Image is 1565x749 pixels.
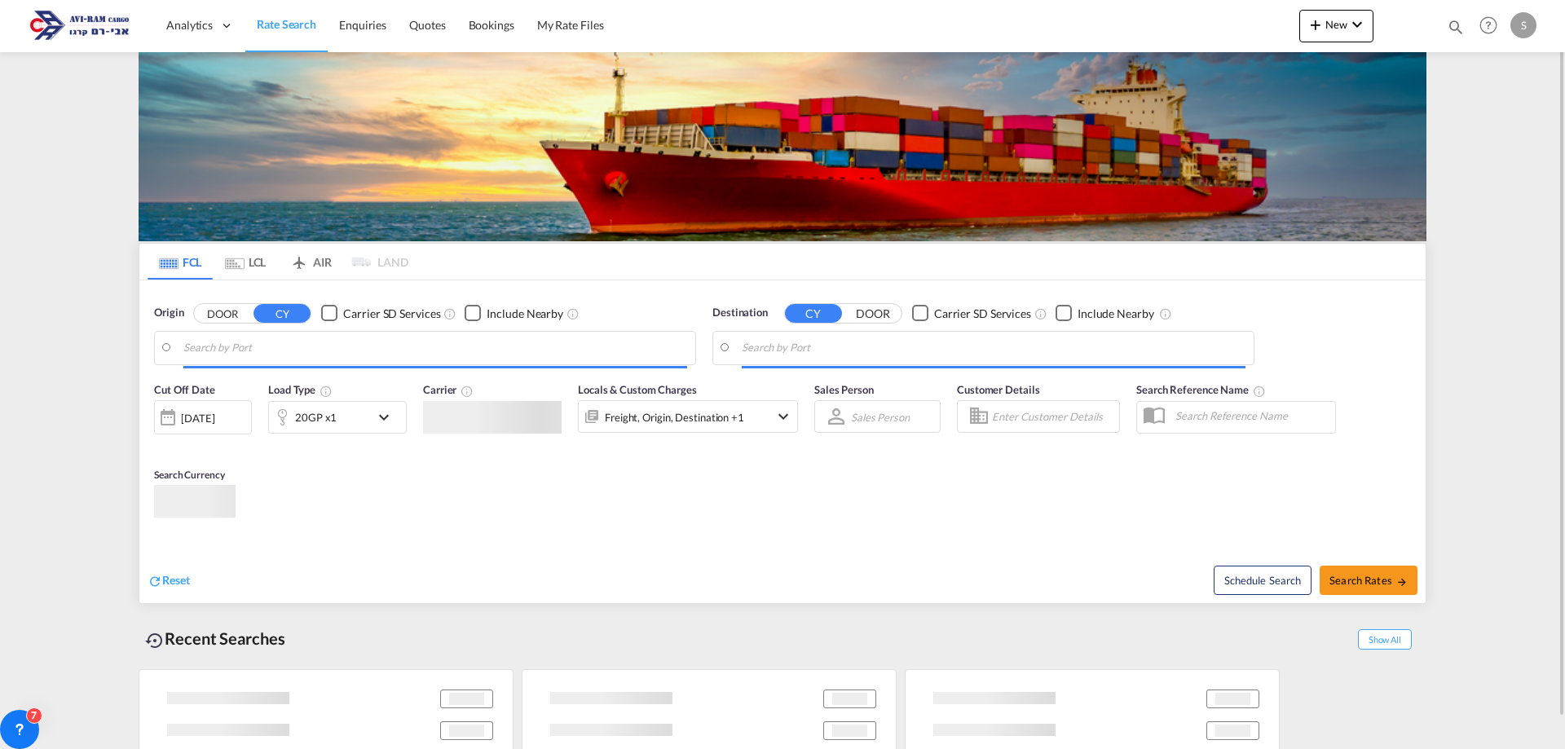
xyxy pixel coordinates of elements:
[148,244,213,280] md-tab-item: FCL
[1167,403,1335,428] input: Search Reference Name
[183,336,687,360] input: Search by Port
[139,620,292,657] div: Recent Searches
[154,383,215,396] span: Cut Off Date
[578,400,798,433] div: Freight Origin Destination Factory Stuffingicon-chevron-down
[1306,18,1367,31] span: New
[465,305,563,322] md-checkbox: Checkbox No Ink
[785,304,842,323] button: CY
[487,306,563,322] div: Include Nearby
[1358,629,1412,650] span: Show All
[321,305,440,322] md-checkbox: Checkbox No Ink
[213,244,278,280] md-tab-item: LCL
[154,400,252,434] div: [DATE]
[162,573,190,587] span: Reset
[139,52,1426,241] img: LCL+%26+FCL+BACKGROUND.png
[774,407,793,426] md-icon: icon-chevron-down
[289,253,309,265] md-icon: icon-airplane
[148,574,162,588] md-icon: icon-refresh
[145,631,165,650] md-icon: icon-backup-restore
[374,408,402,427] md-icon: icon-chevron-down
[1396,576,1408,588] md-icon: icon-arrow-right
[268,383,333,396] span: Load Type
[849,405,911,429] md-select: Sales Person
[148,244,408,280] md-pagination-wrapper: Use the left and right arrow keys to navigate between tabs
[339,18,386,32] span: Enquiries
[992,404,1114,429] input: Enter Customer Details
[166,17,213,33] span: Analytics
[814,383,874,396] span: Sales Person
[295,406,337,429] div: 20GP x1
[1306,15,1325,34] md-icon: icon-plus 400-fg
[934,306,1031,322] div: Carrier SD Services
[578,383,697,396] span: Locals & Custom Charges
[912,305,1031,322] md-checkbox: Checkbox No Ink
[1078,306,1154,322] div: Include Nearby
[154,305,183,321] span: Origin
[278,244,343,280] md-tab-item: AIR
[1214,566,1312,595] button: Note: By default Schedule search will only considerorigin ports, destination ports and cut off da...
[742,336,1245,360] input: Search by Port
[343,306,440,322] div: Carrier SD Services
[1447,18,1465,36] md-icon: icon-magnify
[605,406,744,429] div: Freight Origin Destination Factory Stuffing
[1447,18,1465,42] div: icon-magnify
[409,18,445,32] span: Quotes
[1159,307,1172,320] md-icon: Unchecked: Ignores neighbouring ports when fetching rates.Checked : Includes neighbouring ports w...
[712,305,768,321] span: Destination
[844,304,902,323] button: DOOR
[24,7,134,44] img: 166978e0a5f911edb4280f3c7a976193.png
[1510,12,1536,38] div: S
[1329,574,1408,587] span: Search Rates
[1034,307,1047,320] md-icon: Unchecked: Search for CY (Container Yard) services for all selected carriers.Checked : Search for...
[1475,11,1502,39] span: Help
[139,280,1426,603] div: Origin DOOR CY Checkbox No InkUnchecked: Search for CY (Container Yard) services for all selected...
[423,383,474,396] span: Carrier
[1347,15,1367,34] md-icon: icon-chevron-down
[1136,383,1266,396] span: Search Reference Name
[154,433,166,455] md-datepicker: Select
[537,18,604,32] span: My Rate Files
[1056,305,1154,322] md-checkbox: Checkbox No Ink
[957,383,1039,396] span: Customer Details
[154,469,225,481] span: Search Currency
[443,307,456,320] md-icon: Unchecked: Search for CY (Container Yard) services for all selected carriers.Checked : Search for...
[268,401,407,434] div: 20GP x1icon-chevron-down
[320,385,333,398] md-icon: icon-information-outline
[461,385,474,398] md-icon: The selected Trucker/Carrierwill be displayed in the rate results If the rates are from another f...
[469,18,514,32] span: Bookings
[253,304,311,323] button: CY
[257,17,316,31] span: Rate Search
[181,411,214,425] div: [DATE]
[194,304,251,323] button: DOOR
[1320,566,1417,595] button: Search Ratesicon-arrow-right
[148,572,190,590] div: icon-refreshReset
[1475,11,1510,41] div: Help
[1299,10,1373,42] button: icon-plus 400-fgNewicon-chevron-down
[1253,385,1266,398] md-icon: Your search will be saved by the below given name
[566,307,580,320] md-icon: Unchecked: Ignores neighbouring ports when fetching rates.Checked : Includes neighbouring ports w...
